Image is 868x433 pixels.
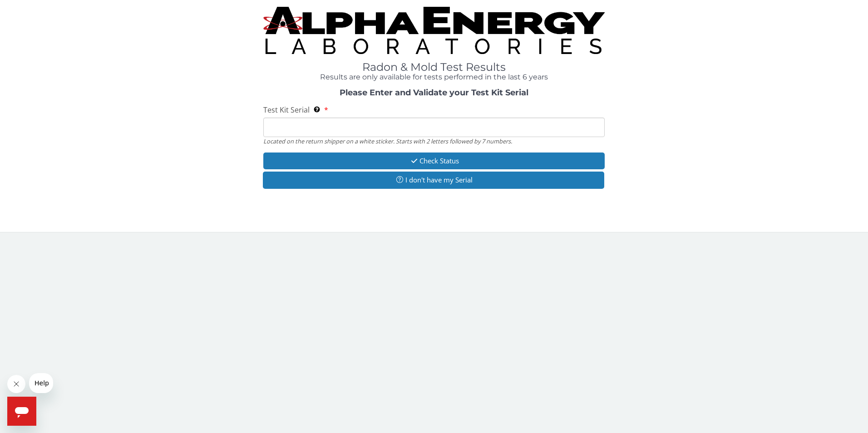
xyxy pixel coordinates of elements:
span: Test Kit Serial [263,105,310,115]
h1: Radon & Mold Test Results [263,61,605,73]
iframe: Message from company [29,373,53,393]
h4: Results are only available for tests performed in the last 6 years [263,73,605,81]
button: I don't have my Serial [263,172,605,188]
button: Check Status [263,153,605,169]
div: Located on the return shipper on a white sticker. Starts with 2 letters followed by 7 numbers. [263,137,605,145]
strong: Please Enter and Validate your Test Kit Serial [340,88,528,98]
img: TightCrop.jpg [263,7,605,54]
iframe: Close message [7,375,25,393]
iframe: Button to launch messaging window [7,397,36,426]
